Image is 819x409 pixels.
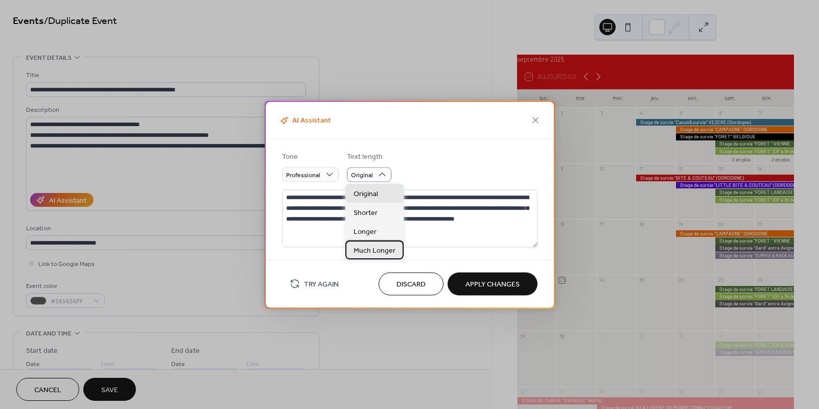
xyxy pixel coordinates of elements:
span: Professional [286,170,320,181]
span: AI Assistant [278,115,331,127]
div: Tone [282,151,337,162]
span: Original [351,170,373,181]
button: Apply Changes [448,272,537,295]
span: Longer [354,227,377,237]
span: Try Again [304,279,339,290]
button: Discard [379,272,443,295]
span: Discard [396,279,426,290]
span: Apply Changes [465,279,520,290]
button: Try Again [282,275,346,292]
span: Original [354,189,378,200]
span: Shorter [354,208,378,219]
span: Much Longer [354,246,395,256]
div: Text length [347,151,389,162]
